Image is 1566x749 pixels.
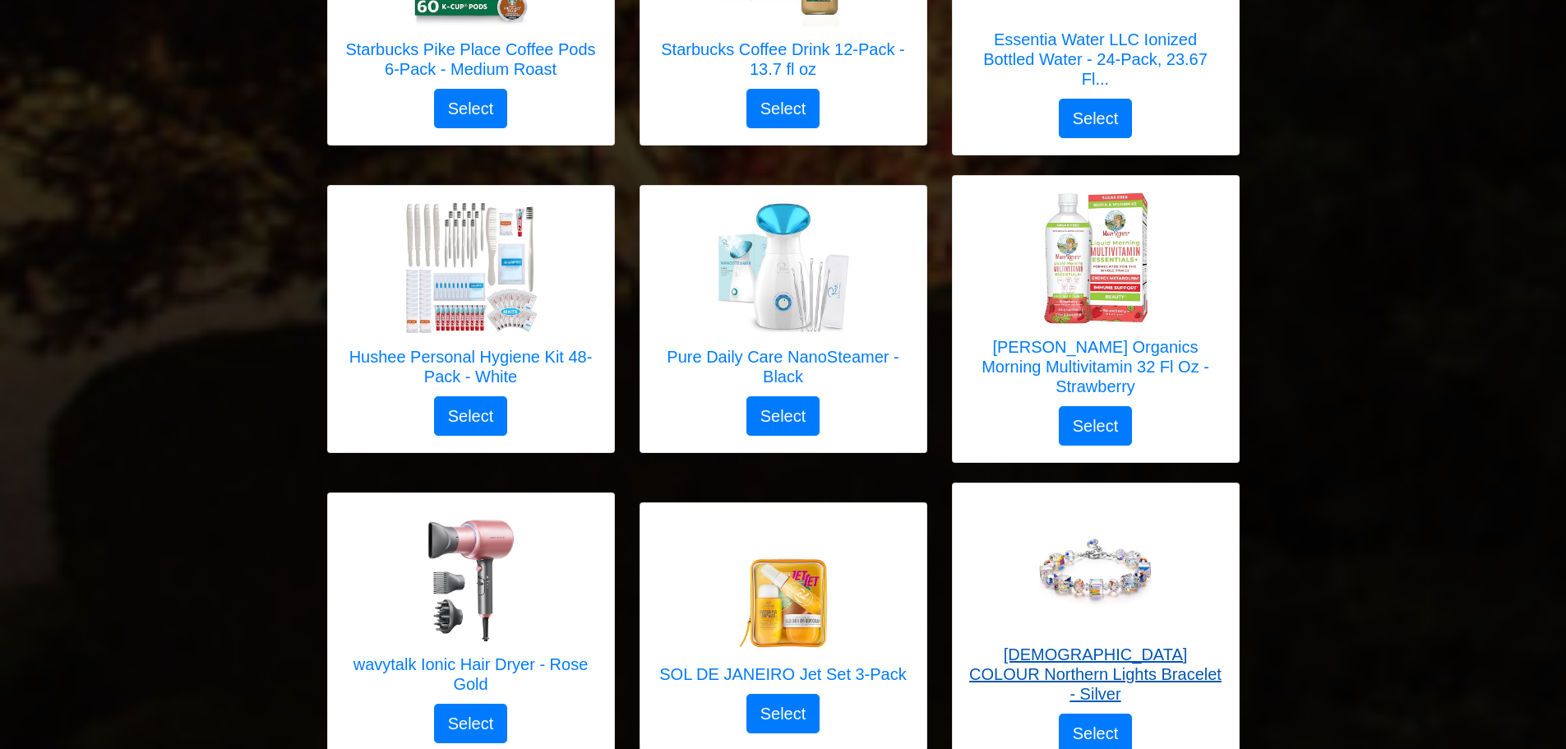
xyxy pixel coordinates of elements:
h5: Hushee Personal Hygiene Kit 48-Pack - White [344,347,598,386]
a: wavytalk Ionic Hair Dryer - Rose Gold wavytalk Ionic Hair Dryer - Rose Gold [344,510,598,704]
a: SOL DE JANEIRO Jet Set 3-Pack SOL DE JANEIRO Jet Set 3-Pack [659,520,906,694]
button: Select [1059,406,1133,446]
h5: [PERSON_NAME] Organics Morning Multivitamin 32 Fl Oz - Strawberry [969,337,1222,396]
button: Select [746,694,820,733]
img: Hushee Personal Hygiene Kit 48-Pack - White [405,202,537,334]
h5: wavytalk Ionic Hair Dryer - Rose Gold [344,654,598,694]
img: wavytalk Ionic Hair Dryer - Rose Gold [405,510,537,641]
a: Pure Daily Care NanoSteamer - Black Pure Daily Care NanoSteamer - Black [657,202,910,396]
button: Select [434,704,508,743]
img: MaryRuth Organics Morning Multivitamin 32 Fl Oz - Strawberry [1030,192,1162,324]
button: Select [434,89,508,128]
img: Pure Daily Care NanoSteamer - Black [718,202,849,334]
h5: SOL DE JANEIRO Jet Set 3-Pack [659,664,906,684]
button: Select [1059,99,1133,138]
h5: Essentia Water LLC Ionized Bottled Water - 24-Pack, 23.67 Fl... [969,30,1222,89]
h5: Starbucks Coffee Drink 12-Pack - 13.7 fl oz [657,39,910,79]
h5: Pure Daily Care NanoSteamer - Black [657,347,910,386]
h5: [DEMOGRAPHIC_DATA] COLOUR Northern Lights Bracelet - Silver [969,645,1222,704]
a: Hushee Personal Hygiene Kit 48-Pack - White Hushee Personal Hygiene Kit 48-Pack - White [344,202,598,396]
button: Select [746,396,820,436]
img: SOL DE JANEIRO Jet Set 3-Pack [718,520,849,651]
button: Select [434,396,508,436]
h5: Starbucks Pike Place Coffee Pods 6-Pack - Medium Roast [344,39,598,79]
button: Select [746,89,820,128]
a: MaryRuth Organics Morning Multivitamin 32 Fl Oz - Strawberry [PERSON_NAME] Organics Morning Multi... [969,192,1222,406]
a: LADY COLOUR Northern Lights Bracelet - Silver [DEMOGRAPHIC_DATA] COLOUR Northern Lights Bracelet ... [969,500,1222,714]
img: LADY COLOUR Northern Lights Bracelet - Silver [1030,500,1162,631]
